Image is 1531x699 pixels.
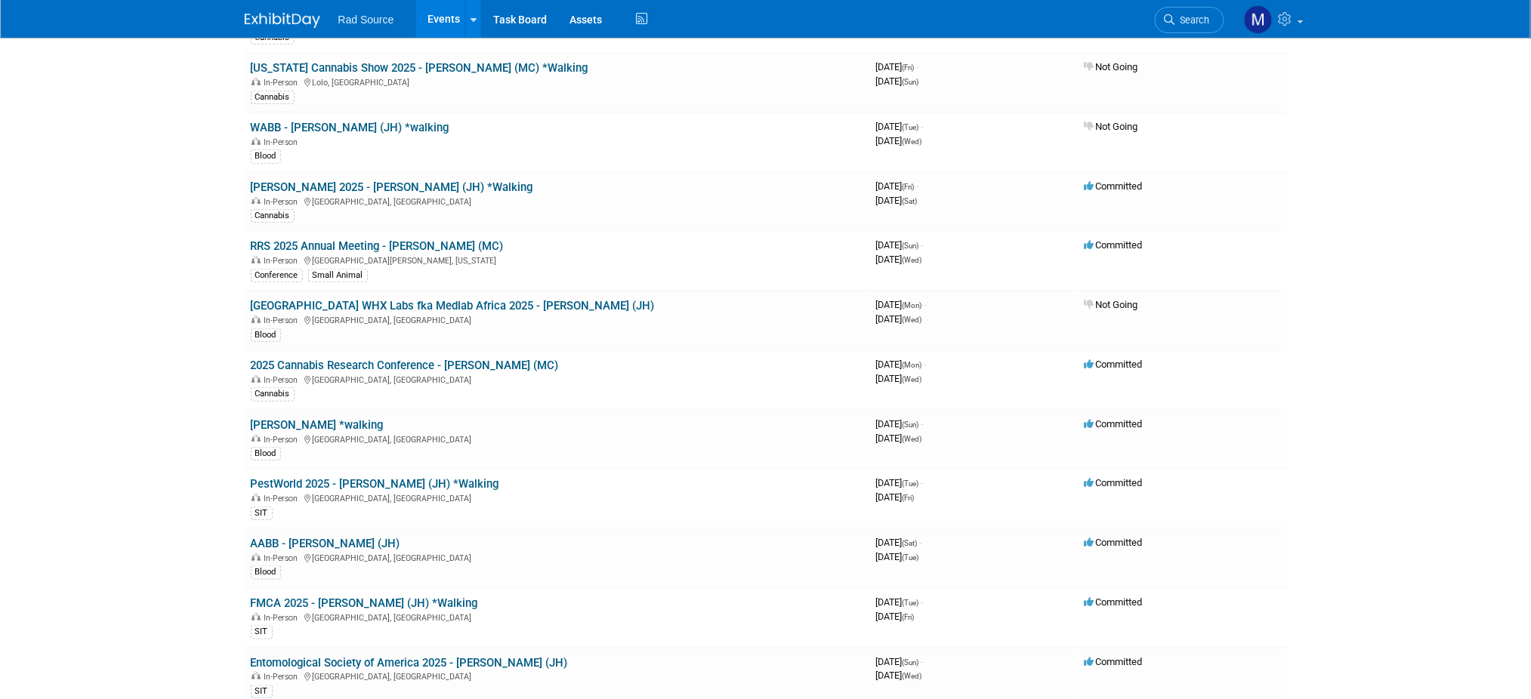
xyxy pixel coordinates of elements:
[252,316,261,323] img: In-Person Event
[876,433,922,444] span: [DATE]
[876,596,924,608] span: [DATE]
[921,239,924,251] span: -
[876,135,922,146] span: [DATE]
[251,625,273,639] div: SIT
[876,656,924,667] span: [DATE]
[252,78,261,85] img: In-Person Event
[903,137,922,146] span: (Wed)
[903,375,922,383] span: (Wed)
[264,375,303,385] span: In-Person
[1085,359,1143,370] span: Committed
[903,256,922,264] span: (Wed)
[876,418,924,430] span: [DATE]
[251,75,864,88] div: Lolo, [GEOGRAPHIC_DATA]
[1085,61,1138,72] span: Not Going
[1085,121,1138,132] span: Not Going
[264,613,303,623] span: In-Person
[264,137,303,147] span: In-Person
[876,254,922,265] span: [DATE]
[264,316,303,325] span: In-Person
[308,269,368,282] div: Small Animal
[252,137,261,145] img: In-Person Event
[252,256,261,263] img: In-Person Event
[264,256,303,266] span: In-Person
[903,479,919,488] span: (Tue)
[920,537,922,548] span: -
[876,537,922,548] span: [DATE]
[252,435,261,442] img: In-Person Event
[251,149,281,163] div: Blood
[903,123,919,131] span: (Tue)
[903,420,919,429] span: (Sun)
[876,313,922,325] span: [DATE]
[251,537,400,550] a: AABB - [PERSON_NAME] (JH)
[1085,180,1143,192] span: Committed
[903,494,915,502] span: (Fri)
[1085,299,1138,310] span: Not Going
[251,447,281,460] div: Blood
[903,613,915,621] span: (Fri)
[264,197,303,207] span: In-Person
[251,433,864,445] div: [GEOGRAPHIC_DATA], [GEOGRAPHIC_DATA]
[251,596,478,610] a: FMCA 2025 - [PERSON_NAME] (JH) *Walking
[876,477,924,488] span: [DATE]
[876,180,919,192] span: [DATE]
[252,375,261,383] img: In-Person Event
[251,209,295,223] div: Cannabis
[924,299,927,310] span: -
[251,387,295,401] div: Cannabis
[264,78,303,88] span: In-Person
[921,596,924,608] span: -
[251,551,864,563] div: [GEOGRAPHIC_DATA], [GEOGRAPHIC_DATA]
[251,180,533,194] a: [PERSON_NAME] 2025 - [PERSON_NAME] (JH) *Walking
[251,656,568,670] a: Entomological Society of America 2025 - [PERSON_NAME] (JH)
[251,418,384,432] a: [PERSON_NAME] *walking
[1085,418,1143,430] span: Committed
[921,121,924,132] span: -
[876,61,919,72] span: [DATE]
[903,197,918,205] span: (Sat)
[251,299,655,313] a: [GEOGRAPHIC_DATA] WHX Labs fka Medlab Africa 2025 - [PERSON_NAME] (JH)
[251,507,273,520] div: SIT
[251,565,281,579] div: Blood
[876,670,922,681] span: [DATE]
[921,477,924,488] span: -
[251,491,864,503] div: [GEOGRAPHIC_DATA], [GEOGRAPHIC_DATA]
[251,61,588,75] a: [US_STATE] Cannabis Show 2025 - [PERSON_NAME] (MC) *Walking
[264,553,303,563] span: In-Person
[251,269,303,282] div: Conference
[924,359,927,370] span: -
[252,197,261,205] img: In-Person Event
[876,551,919,562] span: [DATE]
[251,373,864,385] div: [GEOGRAPHIC_DATA], [GEOGRAPHIC_DATA]
[876,195,918,206] span: [DATE]
[921,656,924,667] span: -
[251,477,499,491] a: PestWorld 2025 - [PERSON_NAME] (JH) *Walking
[903,539,918,547] span: (Sat)
[251,685,273,698] div: SIT
[264,435,303,445] span: In-Person
[245,13,320,28] img: ExhibitDay
[903,658,919,667] span: (Sun)
[251,313,864,325] div: [GEOGRAPHIC_DATA], [GEOGRAPHIC_DATA]
[876,75,919,87] span: [DATE]
[1085,477,1143,488] span: Committed
[1244,5,1273,34] img: Melissa Conboy
[1085,537,1143,548] span: Committed
[1175,14,1210,26] span: Search
[251,328,281,342] div: Blood
[1085,656,1143,667] span: Committed
[903,316,922,324] span: (Wed)
[252,672,261,679] img: In-Person Event
[251,91,295,104] div: Cannabis
[251,359,559,372] a: 2025 Cannabis Research Conference - [PERSON_NAME] (MC)
[903,301,922,309] span: (Mon)
[903,599,919,607] span: (Tue)
[1085,239,1143,251] span: Committed
[876,121,924,132] span: [DATE]
[264,672,303,682] span: In-Person
[903,553,919,562] span: (Tue)
[903,435,922,443] span: (Wed)
[876,373,922,384] span: [DATE]
[338,14,394,26] span: Rad Source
